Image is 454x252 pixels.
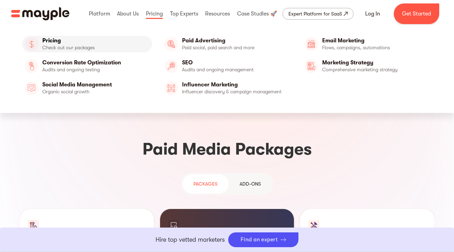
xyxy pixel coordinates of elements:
[11,7,70,20] img: Mayple logo
[156,235,225,244] p: Hire top vetted marketers
[394,3,439,24] a: Get Started
[19,138,435,160] h3: Paid Media Packages
[330,172,454,252] iframe: Chat Widget
[357,6,388,22] a: Log In
[240,180,261,188] div: Add-ons
[11,7,70,20] a: home
[241,237,278,243] div: Find an expert
[203,3,232,25] div: Resources
[115,3,140,25] div: About Us
[144,3,165,25] div: Pricing
[288,10,342,18] div: Expert Platform for SaaS
[168,3,200,25] div: Top Experts
[193,180,218,188] div: PAckages
[87,3,112,25] div: Platform
[283,8,353,20] a: Expert Platform for SaaS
